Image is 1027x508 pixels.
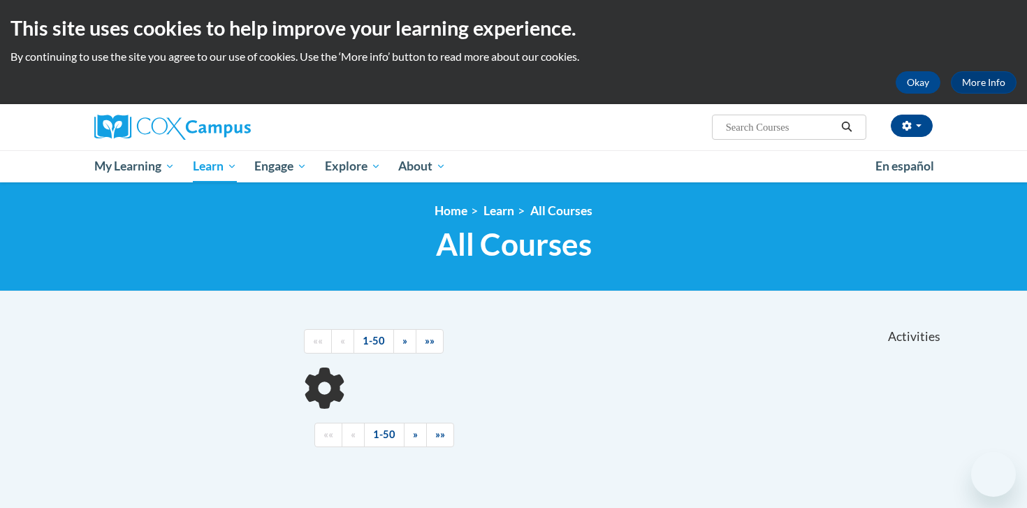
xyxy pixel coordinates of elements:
[73,150,954,182] div: Main menu
[85,150,184,182] a: My Learning
[351,428,356,440] span: «
[393,329,416,354] a: Next
[724,119,836,136] input: Search Courses
[245,150,316,182] a: Engage
[435,428,445,440] span: »»
[323,428,333,440] span: ««
[530,203,592,218] a: All Courses
[94,158,175,175] span: My Learning
[254,158,307,175] span: Engage
[888,329,940,344] span: Activities
[425,335,435,347] span: »»
[94,115,251,140] img: Cox Campus
[398,158,446,175] span: About
[325,158,381,175] span: Explore
[193,158,237,175] span: Learn
[304,329,332,354] a: Begining
[94,115,360,140] a: Cox Campus
[364,423,405,447] a: 1-50
[951,71,1017,94] a: More Info
[184,150,246,182] a: Learn
[971,452,1016,497] iframe: Button to launch messaging window
[316,150,390,182] a: Explore
[404,423,427,447] a: Next
[875,159,934,173] span: En español
[426,423,454,447] a: End
[313,335,323,347] span: ««
[416,329,444,354] a: End
[354,329,394,354] a: 1-50
[866,152,943,181] a: En español
[10,49,1017,64] p: By continuing to use the site you agree to our use of cookies. Use the ‘More info’ button to read...
[896,71,940,94] button: Okay
[402,335,407,347] span: »
[342,423,365,447] a: Previous
[413,428,418,440] span: »
[891,115,933,137] button: Account Settings
[436,226,592,263] span: All Courses
[483,203,514,218] a: Learn
[836,119,857,136] button: Search
[331,329,354,354] a: Previous
[10,14,1017,42] h2: This site uses cookies to help improve your learning experience.
[390,150,456,182] a: About
[435,203,467,218] a: Home
[314,423,342,447] a: Begining
[340,335,345,347] span: «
